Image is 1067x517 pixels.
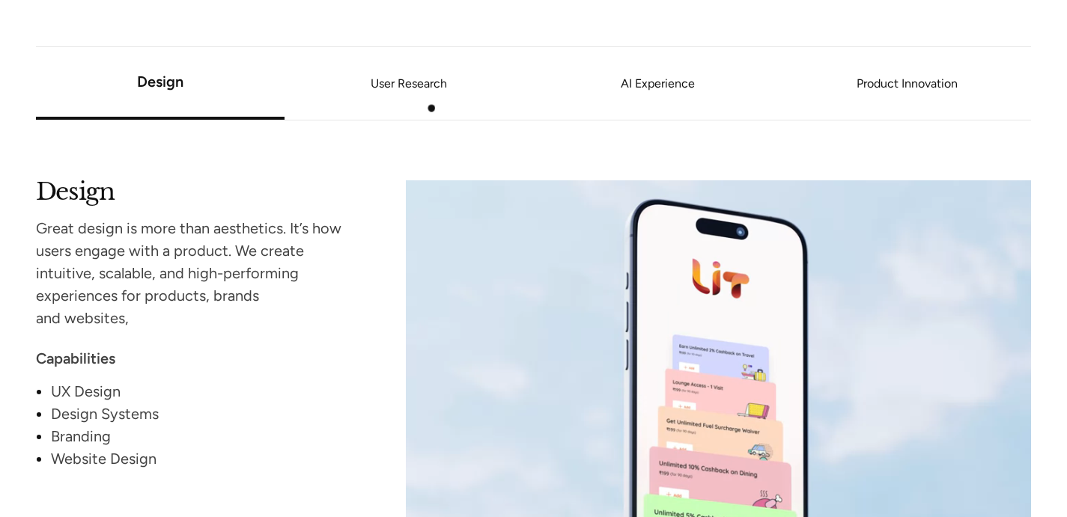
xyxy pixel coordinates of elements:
[51,425,349,447] div: Branding
[285,79,533,88] a: User Research
[51,403,349,425] div: Design Systems
[36,180,349,201] h2: Design
[782,79,1031,88] a: Product Innovation
[534,79,782,88] a: AI Experience
[36,347,349,370] div: Capabilities
[36,217,349,329] div: Great design is more than aesthetics. It’s how users engage with a product. We create intuitive, ...
[137,73,183,91] a: Design
[51,447,349,470] div: Website Design
[51,380,349,403] div: UX Design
